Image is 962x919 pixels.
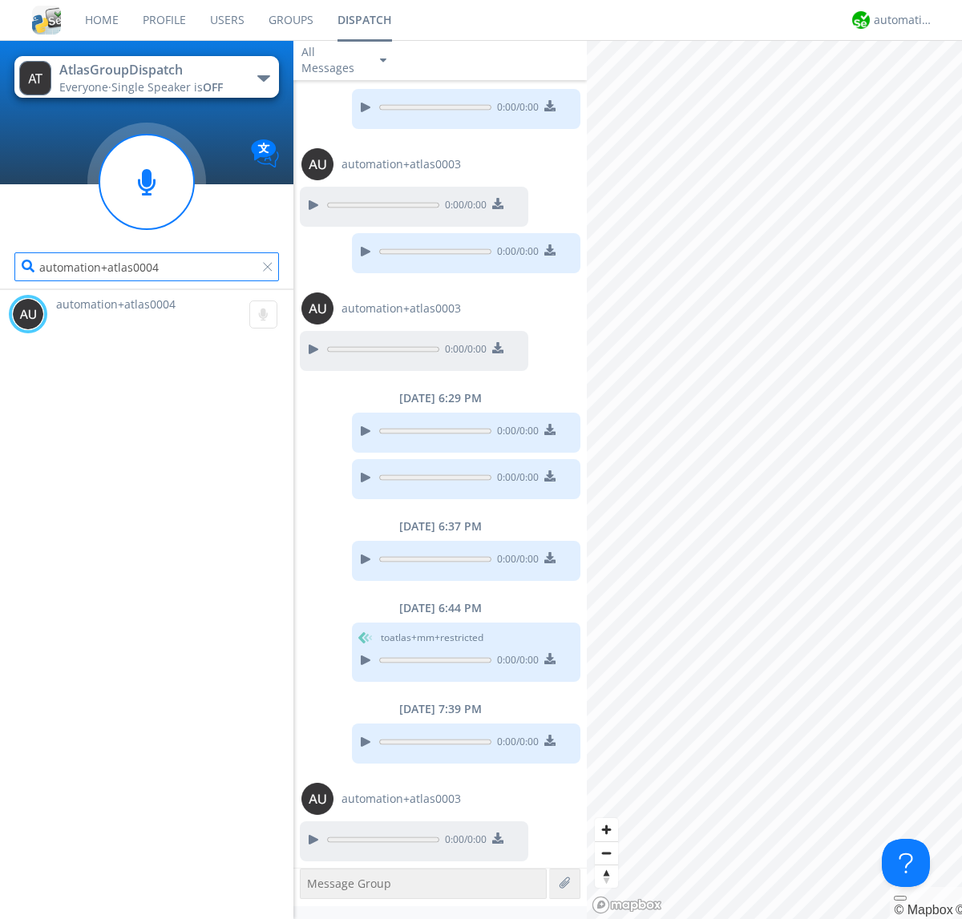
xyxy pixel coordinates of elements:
[293,518,587,534] div: [DATE] 6:37 PM
[595,818,618,841] button: Zoom in
[544,424,556,435] img: download media button
[544,244,556,256] img: download media button
[592,896,662,914] a: Mapbox logo
[380,58,386,62] img: caret-down-sm.svg
[111,79,223,95] span: Single Speaker is
[852,11,870,29] img: d2d01cd9b4174d08988066c6d424eccd
[19,61,51,95] img: 373638.png
[301,44,366,76] div: All Messages
[301,783,333,815] img: 373638.png
[342,791,461,807] span: automation+atlas0003
[492,198,503,209] img: download media button
[544,653,556,664] img: download media button
[14,252,278,281] input: Search users
[32,6,61,34] img: cddb5a64eb264b2086981ab96f4c1ba7
[301,292,333,324] img: 373638.png
[293,390,587,406] div: [DATE] 6:29 PM
[894,896,907,901] button: Toggle attribution
[492,832,503,844] img: download media button
[544,470,556,482] img: download media button
[491,100,539,118] span: 0:00 / 0:00
[491,424,539,441] span: 0:00 / 0:00
[491,470,539,488] span: 0:00 / 0:00
[491,244,539,262] span: 0:00 / 0:00
[293,701,587,717] div: [DATE] 7:39 PM
[301,148,333,180] img: 373638.png
[491,735,539,752] span: 0:00 / 0:00
[342,300,461,316] span: automation+atlas0003
[595,842,618,865] span: Zoom out
[882,839,930,887] iframe: Toggle Customer Support
[59,61,240,79] div: AtlasGroupDispatch
[12,298,44,330] img: 373638.png
[251,139,279,167] img: Translation enabled
[439,342,487,360] span: 0:00 / 0:00
[491,653,539,671] span: 0:00 / 0:00
[894,903,952,917] a: Mapbox
[544,100,556,111] img: download media button
[293,600,587,616] div: [DATE] 6:44 PM
[439,198,487,216] span: 0:00 / 0:00
[544,735,556,746] img: download media button
[381,631,483,645] span: to atlas+mm+restricted
[491,552,539,570] span: 0:00 / 0:00
[544,552,556,563] img: download media button
[492,342,503,353] img: download media button
[874,12,934,28] div: automation+atlas
[59,79,240,95] div: Everyone ·
[342,156,461,172] span: automation+atlas0003
[203,79,223,95] span: OFF
[595,865,618,888] button: Reset bearing to north
[595,841,618,865] button: Zoom out
[56,296,176,312] span: automation+atlas0004
[439,832,487,850] span: 0:00 / 0:00
[14,56,278,98] button: AtlasGroupDispatchEveryone·Single Speaker isOFF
